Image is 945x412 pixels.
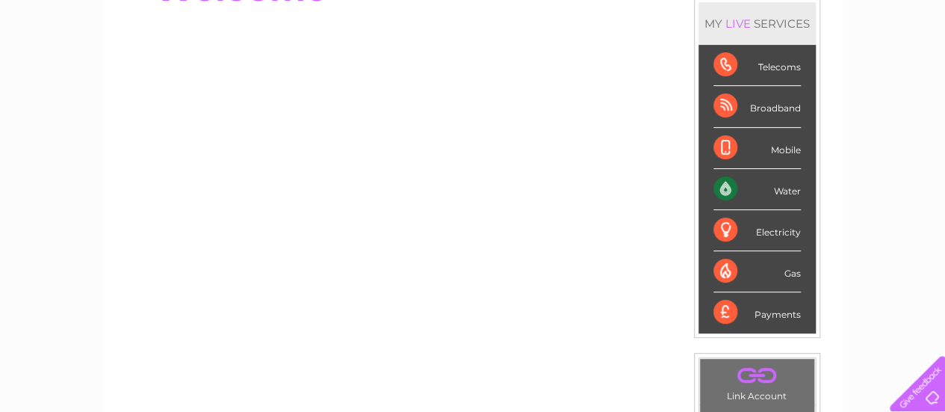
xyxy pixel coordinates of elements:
div: LIVE [722,16,754,31]
div: Electricity [713,210,801,251]
img: logo.png [33,39,109,84]
a: . [704,363,811,389]
a: Log out [896,64,931,75]
div: Telecoms [713,45,801,86]
div: Mobile [713,128,801,169]
div: Clear Business is a trading name of Verastar Limited (registered in [GEOGRAPHIC_DATA] No. 3667643... [120,8,826,73]
a: Telecoms [761,64,806,75]
a: Water [682,64,710,75]
a: Contact [846,64,882,75]
div: Payments [713,292,801,333]
a: 0333 014 3131 [663,7,766,26]
div: Broadband [713,86,801,127]
a: Energy [719,64,752,75]
div: Gas [713,251,801,292]
a: Blog [815,64,837,75]
div: MY SERVICES [698,2,816,45]
td: Link Account [699,358,815,405]
div: Water [713,169,801,210]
